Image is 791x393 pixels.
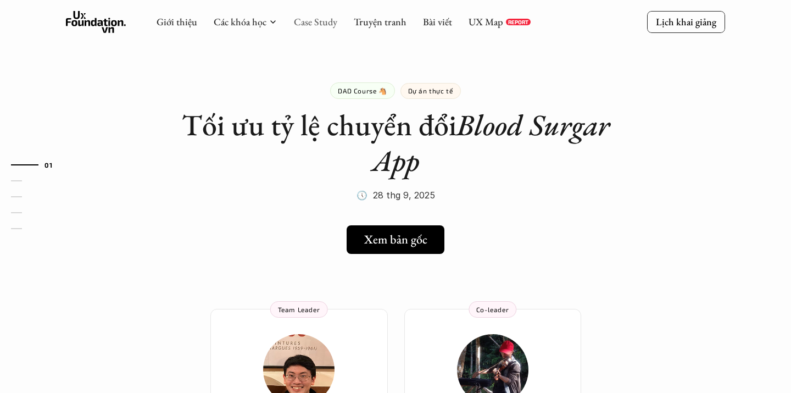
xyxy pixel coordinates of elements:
p: Team Leader [278,306,320,313]
a: 01 [11,158,63,171]
a: Lịch khai giảng [647,11,725,32]
a: Xem bản gốc [347,225,444,254]
p: Lịch khai giảng [656,15,716,28]
p: DAD Course 🐴 [338,87,387,95]
a: Truyện tranh [354,15,406,28]
a: REPORT [506,19,531,25]
em: Blood Surgar App [372,106,616,180]
p: Co-leader [476,306,509,313]
a: Giới thiệu [157,15,197,28]
p: Dự án thực tế [408,87,453,95]
strong: 01 [44,160,52,168]
a: Các khóa học [214,15,266,28]
a: Case Study [294,15,337,28]
h5: Xem bản gốc [364,233,427,247]
h1: Tối ưu tỷ lệ chuyển đổi [176,107,615,179]
a: Bài viết [423,15,452,28]
p: 🕔 28 thg 9, 2025 [356,187,435,203]
p: REPORT [508,19,528,25]
a: UX Map [469,15,503,28]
